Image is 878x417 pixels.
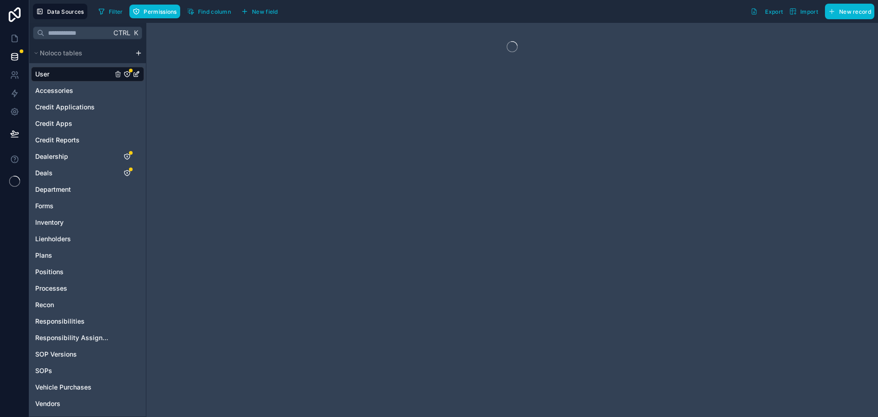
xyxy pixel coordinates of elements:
[112,27,131,38] span: Ctrl
[821,4,874,19] a: New record
[825,4,874,19] button: New record
[133,30,139,36] span: K
[109,8,123,15] span: Filter
[144,8,177,15] span: Permissions
[184,5,234,18] button: Find column
[129,5,183,18] a: Permissions
[33,4,87,19] button: Data Sources
[786,4,821,19] button: Import
[198,8,231,15] span: Find column
[238,5,281,18] button: New field
[839,8,871,15] span: New record
[129,5,180,18] button: Permissions
[252,8,278,15] span: New field
[800,8,818,15] span: Import
[747,4,786,19] button: Export
[765,8,783,15] span: Export
[95,5,126,18] button: Filter
[47,8,84,15] span: Data Sources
